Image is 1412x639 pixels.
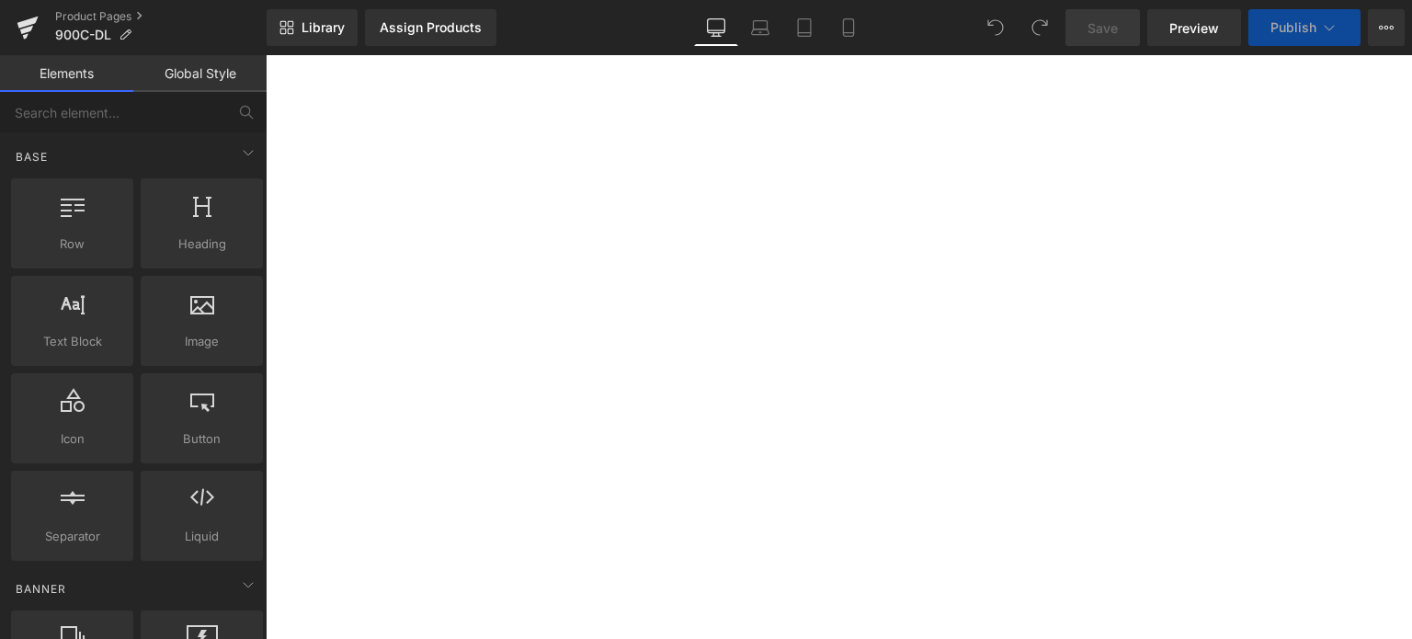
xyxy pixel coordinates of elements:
[17,332,128,351] span: Text Block
[782,9,826,46] a: Tablet
[1087,18,1118,38] span: Save
[17,527,128,546] span: Separator
[826,9,871,46] a: Mobile
[302,19,345,36] span: Library
[1270,20,1316,35] span: Publish
[55,28,111,42] span: 900C-DL
[977,9,1014,46] button: Undo
[146,234,257,254] span: Heading
[146,429,257,449] span: Button
[738,9,782,46] a: Laptop
[1021,9,1058,46] button: Redo
[17,234,128,254] span: Row
[17,429,128,449] span: Icon
[133,55,267,92] a: Global Style
[1169,18,1219,38] span: Preview
[1248,9,1361,46] button: Publish
[380,20,482,35] div: Assign Products
[146,332,257,351] span: Image
[1368,9,1405,46] button: More
[1147,9,1241,46] a: Preview
[14,580,68,598] span: Banner
[55,9,267,24] a: Product Pages
[267,9,358,46] a: New Library
[14,148,50,165] span: Base
[146,527,257,546] span: Liquid
[694,9,738,46] a: Desktop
